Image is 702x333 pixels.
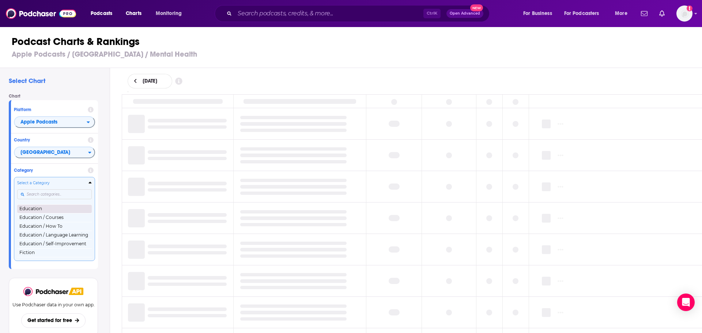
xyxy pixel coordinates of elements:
[17,181,86,185] h4: Select a Category
[17,257,92,266] button: Fiction / Comedy Fiction
[17,204,92,213] button: Education
[564,8,599,19] span: For Podcasters
[121,8,146,19] a: Charts
[559,8,610,19] button: open menu
[518,8,561,19] button: open menu
[23,287,69,296] img: Podchaser - Follow, Share and Rate Podcasts
[15,147,88,159] span: [GEOGRAPHIC_DATA]
[6,7,76,20] img: Podchaser - Follow, Share and Rate Podcasts
[12,302,95,307] p: Use Podchaser data in your own app.
[677,294,695,311] div: Open Intercom Messenger
[222,5,497,22] div: Search podcasts, credits, & more...
[610,8,637,19] button: open menu
[151,8,191,19] button: open menu
[470,4,483,11] span: New
[17,239,92,248] button: Education / Self-Improvement
[86,8,122,19] button: open menu
[27,317,72,323] span: Get started for free
[615,8,627,19] span: More
[450,12,480,15] span: Open Advanced
[69,288,83,295] img: Podchaser API banner
[12,35,697,48] h1: Podcast Charts & Rankings
[235,8,423,19] input: Search podcasts, credits, & more...
[17,222,92,231] button: Education / How To
[17,189,92,199] input: Search categories...
[676,5,692,22] span: Logged in as Maria.Tullin
[21,313,85,328] button: Get started for free
[423,9,441,18] span: Ctrl K
[20,120,57,125] span: Apple Podcasts
[14,177,95,261] button: Categories
[14,168,85,173] h4: Category
[14,107,85,112] h4: Platform
[14,116,95,128] button: open menu
[676,5,692,22] button: Show profile menu
[687,5,692,11] svg: Add a profile image
[143,79,157,84] span: [DATE]
[126,8,141,19] span: Charts
[12,50,697,59] h3: Apple Podcasts / [GEOGRAPHIC_DATA] / Mental Health
[656,7,668,20] a: Show notifications dropdown
[17,231,92,239] button: Education / Language Learning
[156,8,182,19] span: Monitoring
[91,8,112,19] span: Podcasts
[446,9,483,18] button: Open AdvancedNew
[9,77,104,85] h2: Select Chart
[14,137,85,143] h4: Country
[17,213,92,222] button: Education / Courses
[9,94,104,99] h4: Chart
[14,116,95,128] h2: Platforms
[523,8,552,19] span: For Business
[14,147,95,158] button: Countries
[676,5,692,22] img: User Profile
[638,7,650,20] a: Show notifications dropdown
[17,248,92,257] button: Fiction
